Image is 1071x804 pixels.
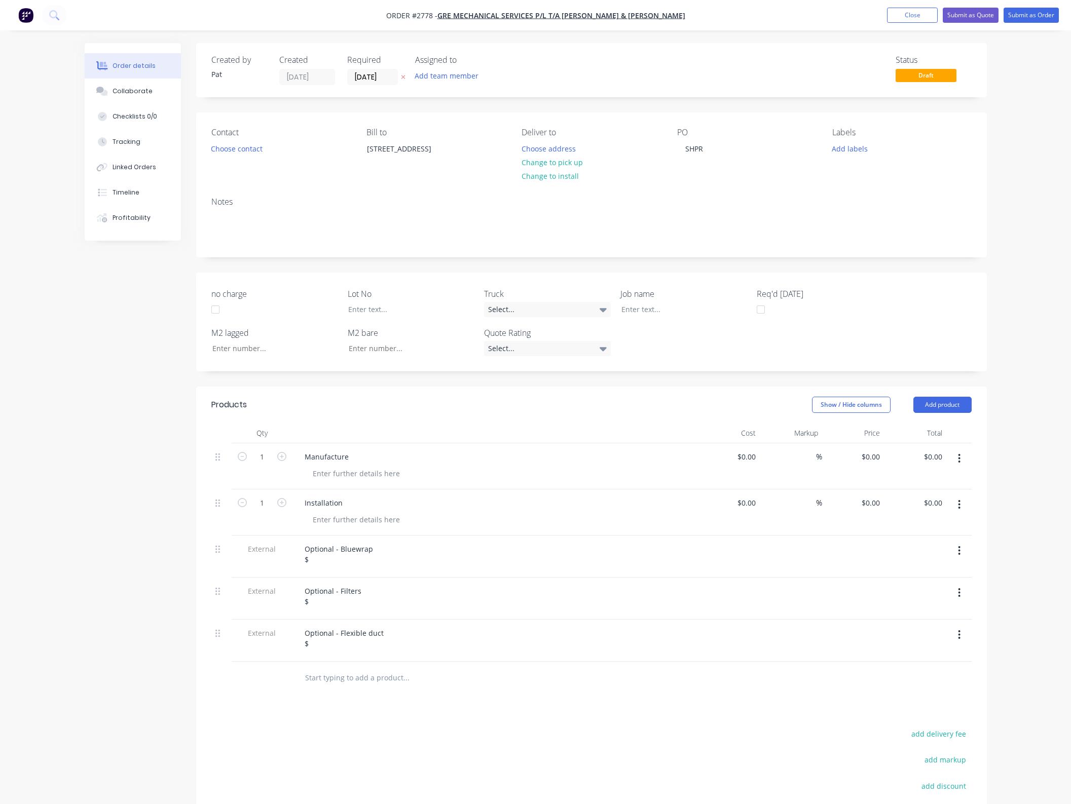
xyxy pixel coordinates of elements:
[816,497,822,509] span: %
[484,302,611,317] div: Select...
[437,11,685,20] a: GRE Mechanical Services P/L t/a [PERSON_NAME] & [PERSON_NAME]
[484,327,611,339] label: Quote Rating
[698,423,760,443] div: Cost
[205,141,268,155] button: Choose contact
[85,155,181,180] button: Linked Orders
[297,584,370,609] div: Optional - Filters $
[236,544,288,554] span: External
[415,55,516,65] div: Assigned to
[211,69,267,80] div: Pat
[211,55,267,65] div: Created by
[367,142,451,156] div: [STREET_ADDRESS]
[484,288,611,300] label: Truck
[1004,8,1059,23] button: Submit as Order
[760,423,822,443] div: Markup
[516,141,581,155] button: Choose address
[204,341,338,356] input: Enter number...
[757,288,883,300] label: Req'd [DATE]
[358,141,460,174] div: [STREET_ADDRESS]
[113,188,139,197] div: Timeline
[822,423,884,443] div: Price
[85,79,181,104] button: Collaborate
[85,205,181,231] button: Profitability
[236,586,288,596] span: External
[211,128,350,137] div: Contact
[85,180,181,205] button: Timeline
[113,112,157,121] div: Checklists 0/0
[516,169,584,183] button: Change to install
[896,69,956,82] span: Draft
[943,8,999,23] button: Submit as Quote
[887,8,938,23] button: Close
[211,327,338,339] label: M2 lagged
[415,69,484,83] button: Add team member
[832,128,971,137] div: Labels
[347,55,403,65] div: Required
[913,397,972,413] button: Add product
[113,163,156,172] div: Linked Orders
[827,141,873,155] button: Add labels
[236,628,288,638] span: External
[297,495,351,510] div: Installation
[113,137,140,146] div: Tracking
[516,156,588,169] button: Change to pick up
[305,668,507,688] input: Start typing to add a product...
[896,55,972,65] div: Status
[916,779,972,793] button: add discount
[919,753,972,767] button: add markup
[211,288,338,300] label: no charge
[409,69,484,83] button: Add team member
[211,399,247,411] div: Products
[816,451,822,463] span: %
[85,129,181,155] button: Tracking
[884,423,946,443] div: Total
[522,128,660,137] div: Deliver to
[348,288,474,300] label: Lot No
[113,61,156,70] div: Order details
[113,87,153,96] div: Collaborate
[677,128,816,137] div: PO
[340,341,474,356] input: Enter number...
[386,11,437,20] span: Order #2778 -
[85,104,181,129] button: Checklists 0/0
[297,626,392,651] div: Optional - Flexible duct $
[348,327,474,339] label: M2 bare
[297,449,357,464] div: Manufacture
[677,141,711,156] div: SHPR
[85,53,181,79] button: Order details
[906,727,972,741] button: add delivery fee
[211,197,972,207] div: Notes
[18,8,33,23] img: Factory
[366,128,505,137] div: Bill to
[620,288,747,300] label: Job name
[279,55,335,65] div: Created
[232,423,292,443] div: Qty
[113,213,151,222] div: Profitability
[297,542,381,567] div: Optional - Bluewrap $
[484,341,611,356] div: Select...
[812,397,891,413] button: Show / Hide columns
